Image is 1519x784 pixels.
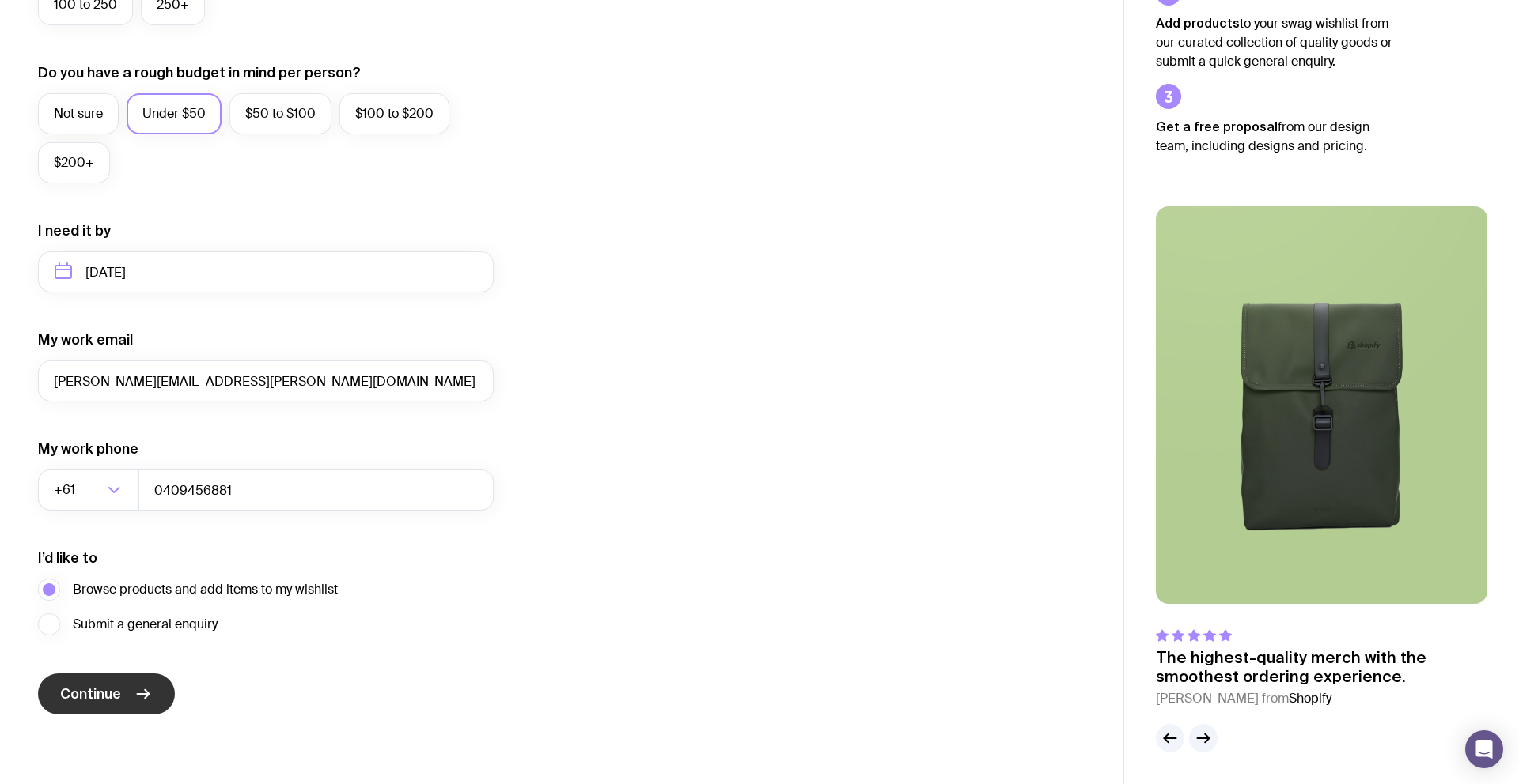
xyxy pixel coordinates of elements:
label: Under $50 [127,93,222,134]
span: Shopify [1289,690,1331,707]
span: Submit a general enquiry [73,615,218,634]
label: Not sure [38,93,119,134]
strong: Get a free proposal [1156,119,1278,134]
cite: [PERSON_NAME] from [1156,689,1487,708]
p: to your swag wishlist from our curated collection of quality goods or submit a quick general enqu... [1156,13,1393,71]
input: Search for option [78,469,103,511]
div: Open Intercom Messenger [1465,730,1503,768]
label: $100 to $200 [339,93,449,134]
input: you@email.com [38,360,494,401]
label: I’d like to [38,548,97,567]
label: $50 to $100 [229,93,331,134]
span: Browse products and add items to my wishlist [73,580,338,599]
span: Continue [60,684,121,703]
span: +61 [54,469,78,511]
label: My work email [38,330,133,349]
label: $200+ [38,142,110,183]
p: The highest-quality merch with the smoothest ordering experience. [1156,648,1487,686]
label: My work phone [38,439,138,458]
strong: Add products [1156,16,1240,30]
input: 0400123456 [138,469,494,511]
label: Do you have a rough budget in mind per person? [38,63,361,82]
button: Continue [38,673,175,714]
p: from our design team, including designs and pricing. [1156,117,1393,156]
div: Search for option [38,469,139,511]
label: I need it by [38,221,111,240]
input: Select a target date [38,251,494,292]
